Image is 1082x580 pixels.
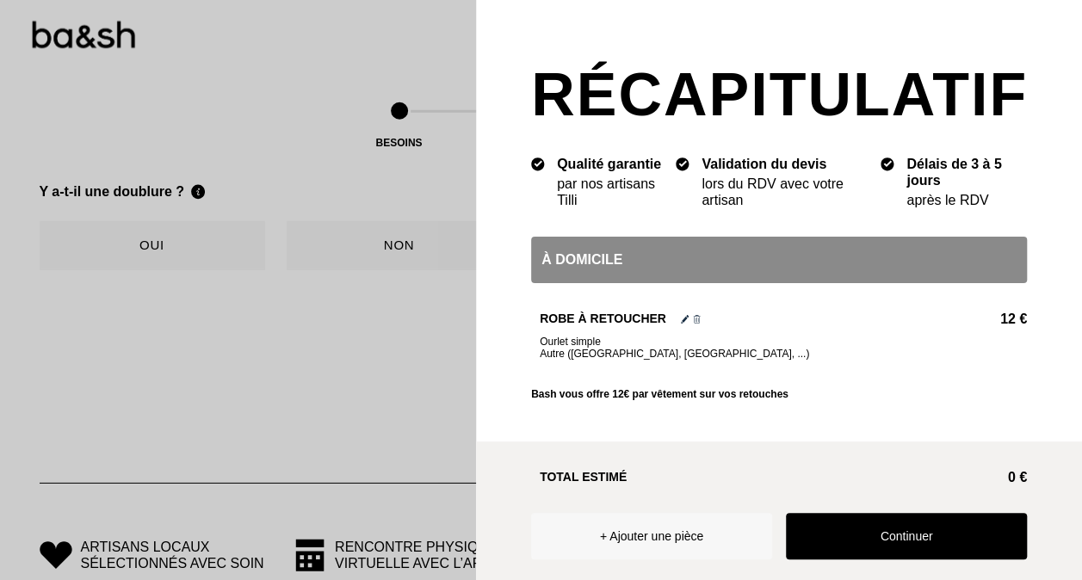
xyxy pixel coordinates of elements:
[906,192,1027,208] div: après le RDV
[540,348,809,360] span: Autre ([GEOGRAPHIC_DATA], [GEOGRAPHIC_DATA], ...)
[1000,311,1027,327] span: 12 €
[786,513,1027,559] button: Continuer
[881,156,894,171] img: icon list info
[531,237,1027,283] div: À domicile
[702,156,872,172] div: Validation du devis
[906,156,1027,188] div: Délais de 3 à 5 jours
[540,469,998,485] h2: Total estimé
[676,156,689,171] img: icon list info
[531,513,772,559] button: + Ajouter une pièce
[681,315,689,324] img: Éditer
[531,388,1027,400] div: Bash vous offre 12€ par vêtement sur vos retouches
[702,176,872,208] div: lors du RDV avec votre artisan
[557,156,667,172] div: Qualité garantie
[540,311,666,327] h2: Robe à retoucher
[1008,469,1027,485] span: 0 €
[557,176,667,208] div: par nos artisans Tilli
[540,336,1027,348] span: Ourlet simple
[531,156,545,171] img: icon list info
[476,55,1082,135] h2: Récapitulatif
[693,315,701,324] img: Supprimer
